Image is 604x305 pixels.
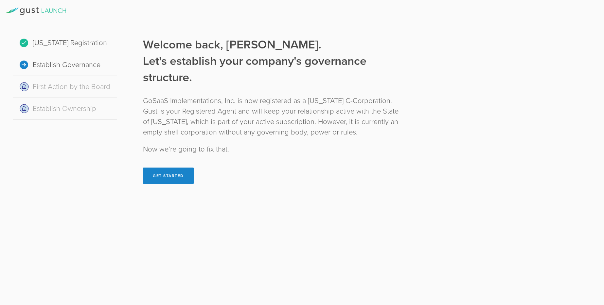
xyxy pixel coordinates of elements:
[143,168,194,184] button: Get Started
[143,53,406,86] div: Let's establish your company's governance structure.
[143,96,406,137] div: GoSaaS Implementations, Inc. is now registered as a [US_STATE] C-Corporation. Gust is your Regist...
[571,254,604,285] iframe: Chat Widget
[13,54,117,76] div: Establish Governance
[13,32,117,54] div: [US_STATE] Registration
[143,37,406,53] div: Welcome back, [PERSON_NAME].
[13,98,117,120] div: Establish Ownership
[13,76,117,98] div: First Action by the Board
[143,144,406,154] div: Now we’re going to fix that.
